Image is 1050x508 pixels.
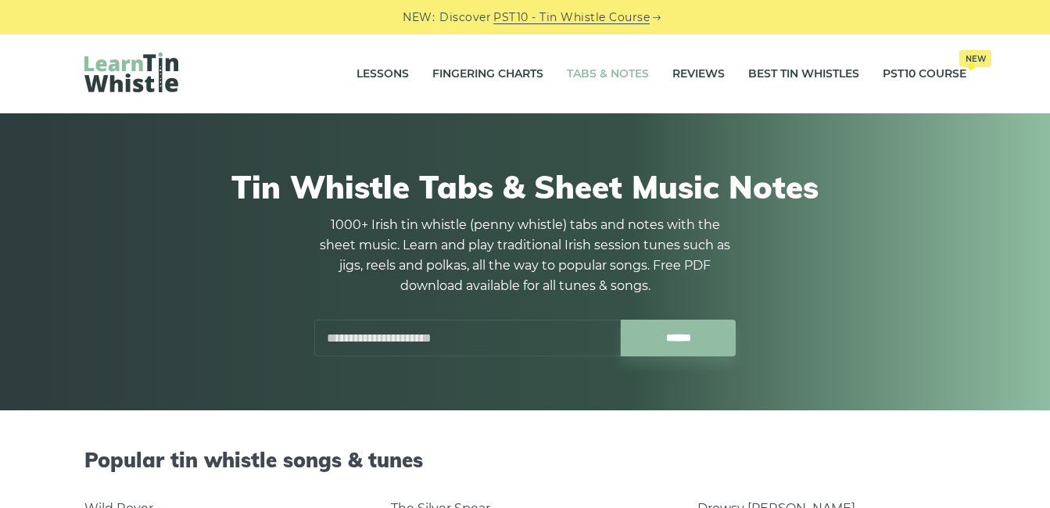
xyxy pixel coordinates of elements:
[84,52,178,92] img: LearnTinWhistle.com
[883,55,966,94] a: PST10 CourseNew
[314,215,736,296] p: 1000+ Irish tin whistle (penny whistle) tabs and notes with the sheet music. Learn and play tradi...
[567,55,649,94] a: Tabs & Notes
[357,55,409,94] a: Lessons
[432,55,543,94] a: Fingering Charts
[748,55,859,94] a: Best Tin Whistles
[84,168,966,206] h1: Tin Whistle Tabs & Sheet Music Notes
[672,55,725,94] a: Reviews
[84,448,966,472] h2: Popular tin whistle songs & tunes
[959,50,991,67] span: New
